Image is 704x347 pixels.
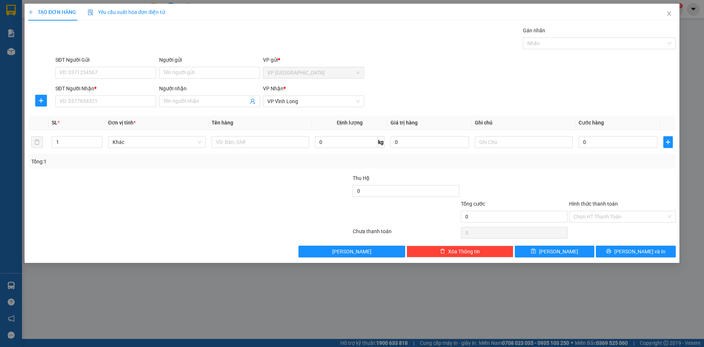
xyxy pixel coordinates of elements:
[250,98,256,104] span: user-add
[263,56,364,64] div: VP gửi
[55,84,156,93] div: SĐT Người Nhận
[113,137,201,148] span: Khác
[31,136,43,148] button: delete
[31,158,272,166] div: Tổng: 1
[333,247,372,256] span: [PERSON_NAME]
[337,120,363,126] span: Định lượng
[353,175,370,181] span: Thu Hộ
[35,95,47,106] button: plus
[52,120,58,126] span: SL
[569,201,618,207] label: Hình thức thanh toán
[663,136,673,148] button: plus
[88,10,93,15] img: icon
[523,28,545,33] label: Gán nhãn
[212,120,233,126] span: Tên hàng
[390,120,418,126] span: Giá trị hàng
[390,136,469,148] input: 0
[515,246,594,257] button: save[PERSON_NAME]
[85,47,146,58] div: 40.000
[299,246,406,257] button: [PERSON_NAME]
[659,4,679,24] button: Close
[263,86,284,91] span: VP Nhận
[539,247,579,256] span: [PERSON_NAME]
[159,56,260,64] div: Người gửi
[86,6,145,24] div: VP Vĩnh Long
[159,84,260,93] div: Người nhận
[6,6,81,24] div: VP [GEOGRAPHIC_DATA]
[475,136,573,148] input: Ghi Chú
[108,120,136,126] span: Đơn vị tính
[461,201,485,207] span: Tổng cước
[28,10,33,15] span: plus
[36,98,47,104] span: plus
[86,24,145,33] div: [PERSON_NAME]
[86,7,103,15] span: Nhận:
[55,56,156,64] div: SĐT Người Gửi
[268,67,360,78] span: VP Sài Gòn
[579,120,604,126] span: Cước hàng
[448,247,480,256] span: Xóa Thông tin
[85,49,95,57] span: CC :
[664,139,672,145] span: plus
[596,246,676,257] button: printer[PERSON_NAME] và In
[28,9,76,15] span: TẠO ĐƠN HÀNG
[407,246,514,257] button: deleteXóa Thông tin
[614,247,665,256] span: [PERSON_NAME] và In
[86,33,145,43] div: 0939928899
[472,116,576,130] th: Ghi chú
[666,11,672,17] span: close
[352,227,460,240] div: Chưa thanh toán
[88,9,165,15] span: Yêu cầu xuất hóa đơn điện tử
[377,136,385,148] span: kg
[440,249,445,254] span: delete
[606,249,611,254] span: printer
[531,249,536,254] span: save
[268,96,360,107] span: VP Vĩnh Long
[212,136,309,148] input: VD: Bàn, Ghế
[6,7,18,15] span: Gửi:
